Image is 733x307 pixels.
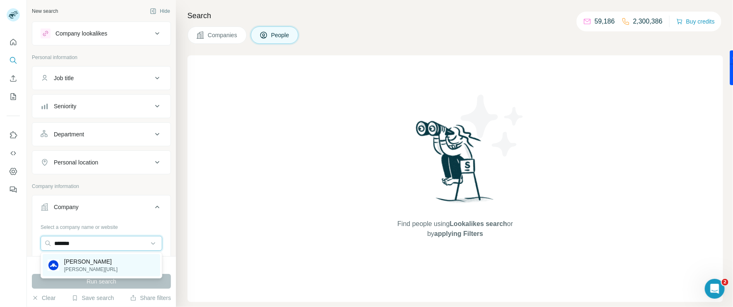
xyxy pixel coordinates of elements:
[595,17,615,26] p: 59,186
[722,279,728,286] span: 2
[412,119,498,211] img: Surfe Illustration - Woman searching with binoculars
[271,31,290,39] span: People
[64,257,118,266] p: [PERSON_NAME]
[48,259,59,271] img: Maji
[72,294,114,302] button: Save search
[434,230,483,237] span: applying Filters
[32,294,55,302] button: Clear
[7,35,20,50] button: Quick start
[55,29,107,38] div: Company lookalikes
[7,128,20,143] button: Use Surfe on LinkedIn
[7,53,20,68] button: Search
[144,5,176,17] button: Hide
[7,164,20,179] button: Dashboard
[455,88,530,163] img: Surfe Illustration - Stars
[7,182,20,197] button: Feedback
[32,7,58,15] div: New search
[450,220,507,227] span: Lookalikes search
[54,203,79,211] div: Company
[208,31,238,39] span: Companies
[7,71,20,86] button: Enrich CSV
[7,146,20,161] button: Use Surfe API
[32,24,171,43] button: Company lookalikes
[32,152,171,172] button: Personal location
[32,124,171,144] button: Department
[130,294,171,302] button: Share filters
[187,10,723,21] h4: Search
[32,54,171,61] p: Personal information
[64,266,118,273] p: [PERSON_NAME][URL]
[32,68,171,88] button: Job title
[32,96,171,116] button: Seniority
[54,102,76,110] div: Seniority
[705,279,725,299] iframe: Intercom live chat
[54,158,98,167] div: Personal location
[389,219,522,239] span: Find people using or by
[54,130,84,138] div: Department
[676,16,715,27] button: Buy credits
[54,74,74,82] div: Job title
[41,220,162,231] div: Select a company name or website
[7,89,20,104] button: My lists
[32,183,171,190] p: Company information
[32,197,171,220] button: Company
[633,17,663,26] p: 2,300,386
